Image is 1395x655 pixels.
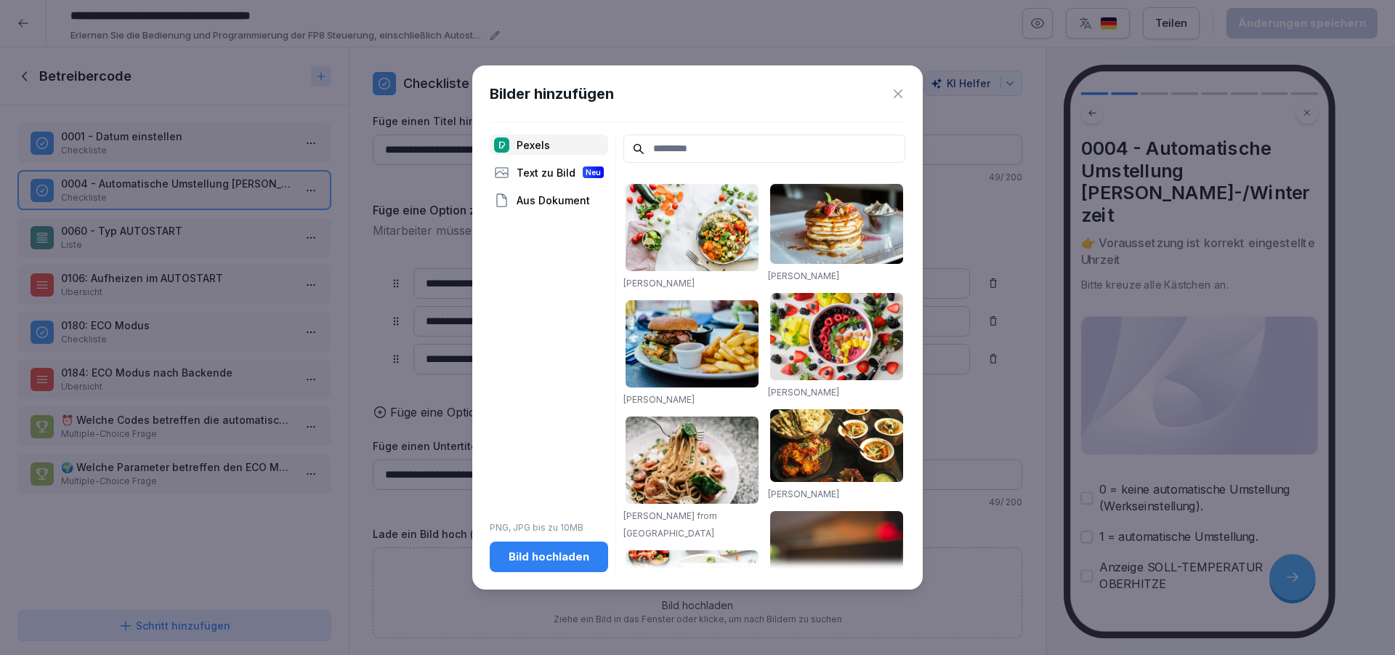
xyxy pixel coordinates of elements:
a: [PERSON_NAME] from [GEOGRAPHIC_DATA] [623,510,717,539]
div: Aus Dokument [490,190,608,210]
div: Pexels [490,134,608,155]
h1: Bilder hinzufügen [490,83,614,105]
img: pexels-photo-1640777.jpeg [626,184,759,271]
img: pexels-photo-958545.jpeg [770,409,903,482]
img: pexels-photo-376464.jpeg [770,184,903,263]
a: [PERSON_NAME] [768,270,839,281]
a: [PERSON_NAME] [768,489,839,499]
button: Bild hochladen [490,542,608,572]
img: pexels-photo-1279330.jpeg [626,417,759,504]
div: Bild hochladen [501,549,597,565]
img: pexels-photo-1099680.jpeg [770,293,903,380]
a: [PERSON_NAME] [623,394,695,405]
div: Text zu Bild [490,162,608,182]
img: pexels-photo-70497.jpeg [626,300,759,387]
a: [PERSON_NAME] [768,387,839,398]
img: pexels-photo-1640772.jpeg [626,550,759,649]
a: [PERSON_NAME] [623,278,695,289]
p: PNG, JPG bis zu 10MB [490,521,608,534]
div: Neu [583,166,604,178]
img: pexels.png [494,137,509,153]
